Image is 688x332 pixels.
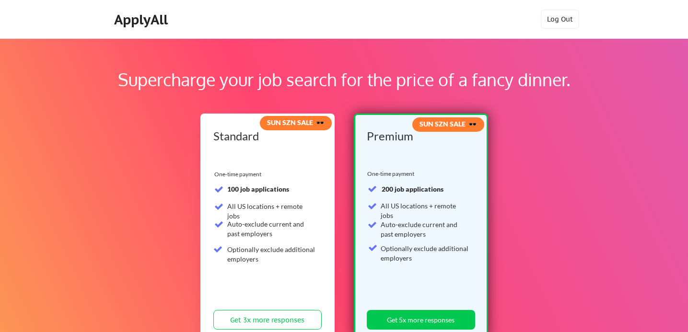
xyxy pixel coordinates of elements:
div: Standard [213,130,318,142]
strong: SUN SZN SALE 🕶️ [420,120,477,128]
div: Supercharge your job search for the price of a fancy dinner. [61,67,627,92]
strong: SUN SZN SALE 🕶️ [267,118,324,126]
div: Premium [367,130,472,142]
div: ApplyAll [114,11,171,28]
button: Get 3x more responses [213,310,322,330]
div: Auto-exclude current and past employers [227,219,316,238]
button: Log Out [541,10,579,29]
button: Get 5x more responses [367,310,475,330]
div: Optionally exclude additional employers [381,244,469,263]
div: All US locations + remote jobs [227,202,316,220]
div: Auto-exclude current and past employers [381,220,469,239]
div: One-time payment [367,170,417,178]
strong: 100 job applications [227,185,289,193]
div: All US locations + remote jobs [381,201,469,220]
strong: 200 job applications [382,185,443,193]
div: Optionally exclude additional employers [227,245,316,263]
div: One-time payment [214,171,264,178]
